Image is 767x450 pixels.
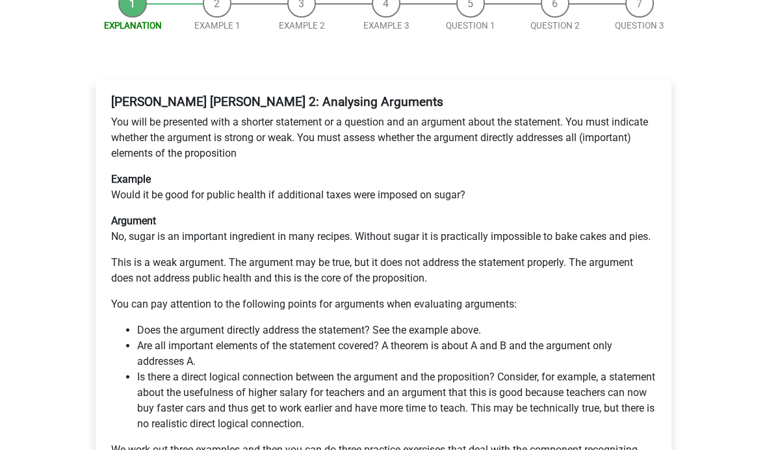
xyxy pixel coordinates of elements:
[615,21,664,31] a: Question 3
[111,172,656,203] p: Would it be good for public health if additional taxes were imposed on sugar?
[194,21,240,31] a: Example 1
[111,215,156,227] b: Argument
[363,21,409,31] a: Example 3
[446,21,495,31] a: Question 1
[111,297,656,312] p: You can pay attention to the following points for arguments when evaluating arguments:
[137,369,656,432] li: Is there a direct logical connection between the argument and the proposition? Consider, for exam...
[111,173,151,185] b: Example
[111,114,656,161] p: You will be presented with a shorter statement or a question and an argument about the statement....
[279,21,325,31] a: Example 2
[137,338,656,369] li: Are all important elements of the statement covered? A theorem is about A and B and the argument ...
[530,21,580,31] a: Question 2
[137,323,656,338] li: Does the argument directly address the statement? See the example above.
[111,255,656,286] p: This is a weak argument. The argument may be true, but it does not address the statement properly...
[111,213,656,245] p: No, sugar is an important ingredient in many recipes. Without sugar it is practically impossible ...
[111,94,443,109] b: [PERSON_NAME] [PERSON_NAME] 2: Analysing Arguments
[104,21,162,31] a: Explanation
